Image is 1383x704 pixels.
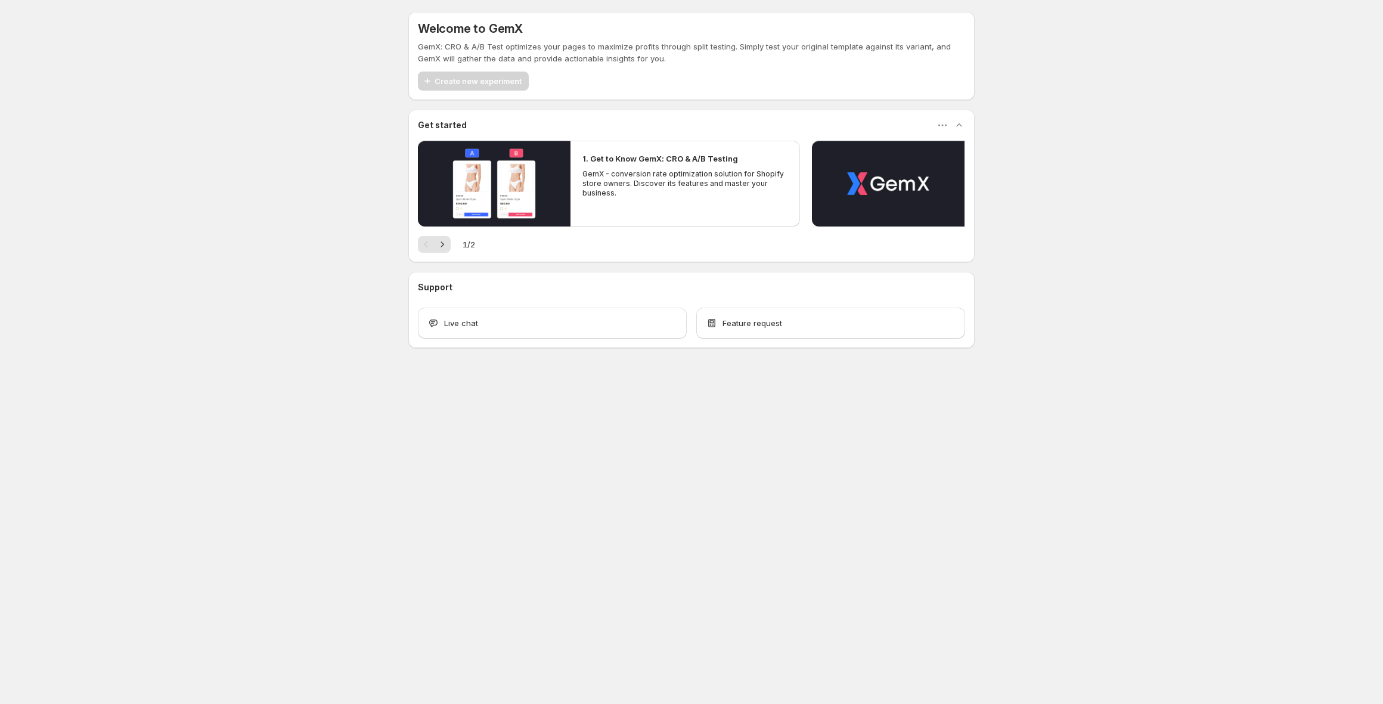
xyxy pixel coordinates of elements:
button: Play video [812,141,965,227]
h3: Get started [418,119,467,131]
button: Next [434,236,451,253]
span: Feature request [722,317,782,329]
span: Live chat [444,317,478,329]
span: 1 / 2 [463,238,475,250]
h3: Support [418,281,452,293]
h5: Welcome to GemX [418,21,523,36]
h2: 1. Get to Know GemX: CRO & A/B Testing [582,153,738,165]
nav: Pagination [418,236,451,253]
button: Play video [418,141,570,227]
p: GemX - conversion rate optimization solution for Shopify store owners. Discover its features and ... [582,169,787,198]
p: GemX: CRO & A/B Test optimizes your pages to maximize profits through split testing. Simply test ... [418,41,965,64]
